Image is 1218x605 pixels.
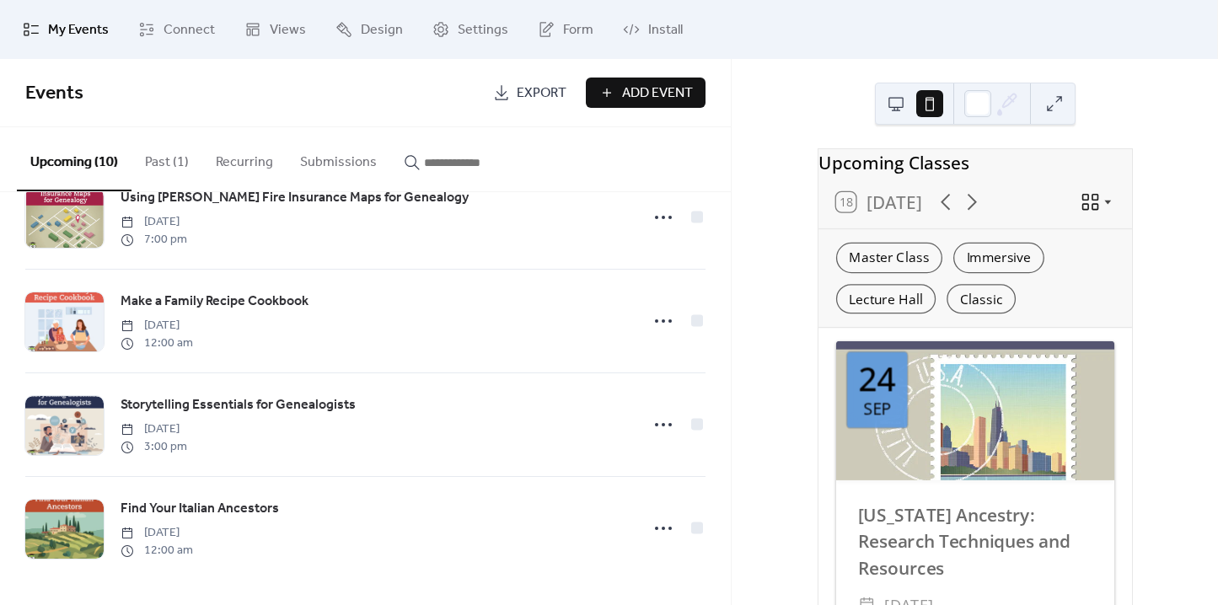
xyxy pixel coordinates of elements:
span: Form [563,20,593,40]
span: Storytelling Essentials for Genealogists [121,395,356,415]
div: Immersive [953,243,1044,273]
button: Past (1) [131,127,202,190]
span: My Events [48,20,109,40]
div: Sep [863,400,891,417]
span: [DATE] [121,524,193,542]
a: Design [323,7,416,52]
button: Submissions [287,127,390,190]
a: Make a Family Recipe Cookbook [121,291,309,313]
a: My Events [10,7,121,52]
a: Find Your Italian Ancestors [121,498,279,520]
span: Events [25,75,83,112]
a: Form [525,7,606,52]
span: Design [361,20,403,40]
button: Add Event [586,78,706,108]
div: 24 [858,363,895,396]
span: Connect [164,20,215,40]
div: Classic [947,284,1016,314]
a: Export [480,78,579,108]
a: Settings [420,7,521,52]
a: Install [610,7,695,52]
span: 7:00 pm [121,231,187,249]
button: Upcoming (10) [17,127,131,191]
a: Views [232,7,319,52]
span: 3:00 pm [121,438,187,456]
span: Make a Family Recipe Cookbook [121,292,309,312]
span: 12:00 am [121,542,193,559]
span: Using [PERSON_NAME] Fire Insurance Maps for Genealogy [121,188,469,208]
span: Find Your Italian Ancestors [121,499,279,519]
span: Export [517,83,566,104]
a: Storytelling Essentials for Genealogists [121,394,356,416]
div: Upcoming Classes [818,149,1132,175]
div: Lecture Hall [835,284,935,314]
span: Views [270,20,306,40]
button: Recurring [202,127,287,190]
span: [DATE] [121,420,187,438]
span: [DATE] [121,317,193,335]
a: Using [PERSON_NAME] Fire Insurance Maps for Genealogy [121,187,469,209]
span: Settings [458,20,508,40]
div: Master Class [835,243,942,273]
a: Connect [126,7,228,52]
a: [US_STATE] Ancestry: Research Techniques and Resources [857,503,1070,580]
span: Install [648,20,683,40]
span: Add Event [622,83,693,104]
span: 12:00 am [121,335,193,352]
span: [DATE] [121,213,187,231]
